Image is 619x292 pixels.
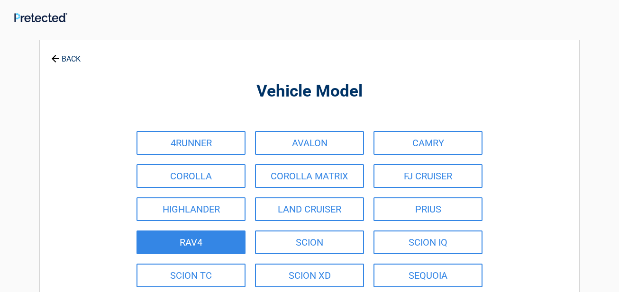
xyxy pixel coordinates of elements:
[255,197,364,221] a: LAND CRUISER
[255,264,364,287] a: SCION XD
[255,230,364,254] a: SCION
[137,197,246,221] a: HIGHLANDER
[255,131,364,155] a: AVALON
[137,230,246,254] a: RAV4
[373,197,482,221] a: PRIUS
[373,164,482,188] a: FJ CRUISER
[137,164,246,188] a: COROLLA
[373,264,482,287] a: SEQUOIA
[373,131,482,155] a: CAMRY
[14,13,67,22] img: Main Logo
[137,131,246,155] a: 4RUNNER
[92,80,527,103] h2: Vehicle Model
[255,164,364,188] a: COROLLA MATRIX
[137,264,246,287] a: SCION TC
[49,46,82,63] a: BACK
[373,230,482,254] a: SCION IQ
